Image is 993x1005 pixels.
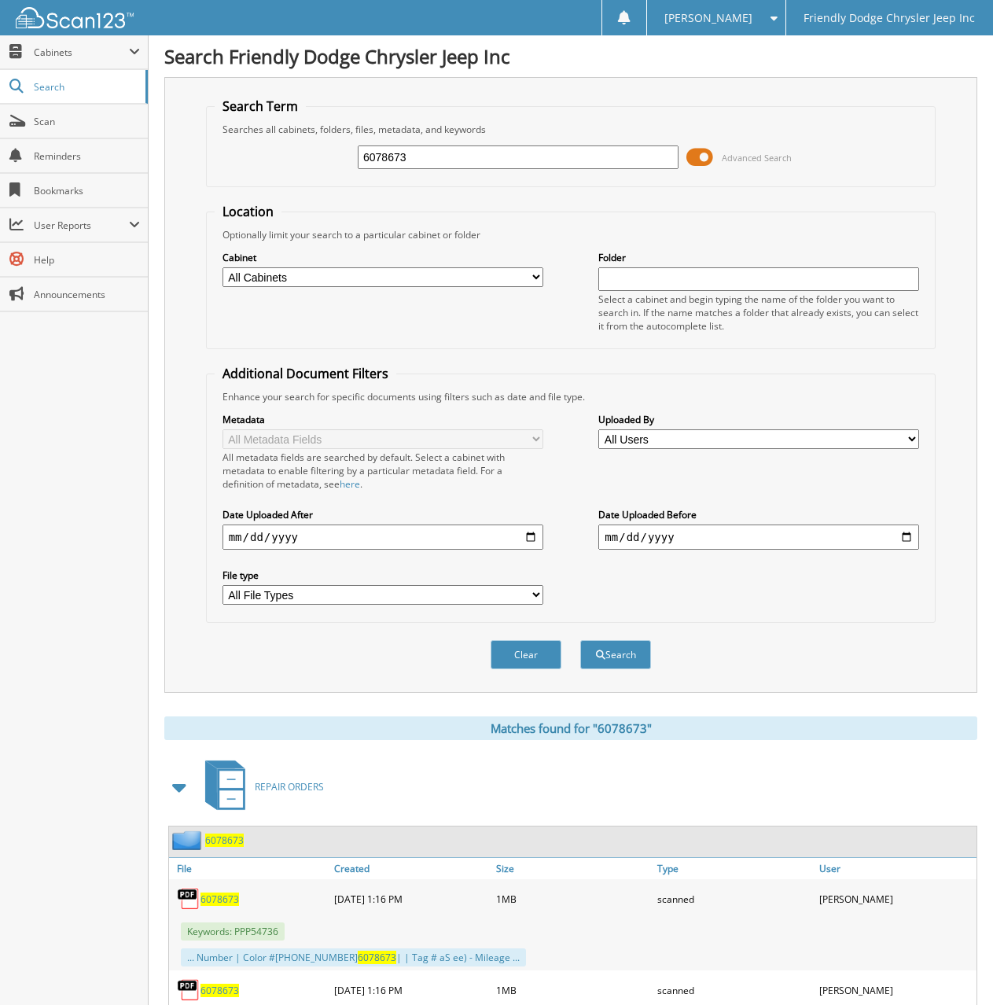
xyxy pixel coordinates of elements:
div: All metadata fields are searched by default. Select a cabinet with metadata to enable filtering b... [223,451,543,491]
div: Enhance your search for specific documents using filters such as date and file type. [215,390,928,403]
span: 6078673 [358,951,396,964]
div: Select a cabinet and begin typing the name of the folder you want to search in. If the name match... [598,293,919,333]
button: Search [580,640,651,669]
label: Metadata [223,413,543,426]
div: 1MB [492,883,653,915]
span: [PERSON_NAME] [664,13,752,23]
label: File type [223,569,543,582]
a: Type [653,858,815,879]
img: PDF.png [177,978,200,1002]
h1: Search Friendly Dodge Chrysler Jeep Inc [164,43,977,69]
img: scan123-logo-white.svg [16,7,134,28]
span: Scan [34,115,140,128]
a: 6078673 [205,834,244,847]
img: folder2.png [172,830,205,850]
input: end [598,525,919,550]
span: Reminders [34,149,140,163]
div: [DATE] 1:16 PM [330,883,491,915]
div: [PERSON_NAME] [815,883,976,915]
a: Size [492,858,653,879]
a: Created [330,858,491,879]
label: Cabinet [223,251,543,264]
input: start [223,525,543,550]
legend: Search Term [215,98,306,115]
a: File [169,858,330,879]
span: Advanced Search [722,152,792,164]
label: Date Uploaded Before [598,508,919,521]
a: 6078673 [200,984,239,997]
div: ... Number | Color #[PHONE_NUMBER] | | Tag # aS ee) - Mileage ... [181,948,526,966]
span: Keywords: PPP54736 [181,922,285,941]
label: Date Uploaded After [223,508,543,521]
span: Search [34,80,138,94]
a: here [340,477,360,491]
legend: Location [215,203,281,220]
div: scanned [653,883,815,915]
div: Searches all cabinets, folders, files, metadata, and keywords [215,123,928,136]
button: Clear [491,640,561,669]
span: Announcements [34,288,140,301]
img: PDF.png [177,887,200,911]
div: Optionally limit your search to a particular cabinet or folder [215,228,928,241]
span: Help [34,253,140,267]
span: Bookmarks [34,184,140,197]
a: User [815,858,976,879]
a: 6078673 [200,893,239,906]
span: User Reports [34,219,129,232]
span: Friendly Dodge Chrysler Jeep Inc [804,13,975,23]
a: REPAIR ORDERS [196,756,324,818]
label: Folder [598,251,919,264]
legend: Additional Document Filters [215,365,396,382]
div: Matches found for "6078673" [164,716,977,740]
span: REPAIR ORDERS [255,780,324,793]
label: Uploaded By [598,413,919,426]
span: Cabinets [34,46,129,59]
